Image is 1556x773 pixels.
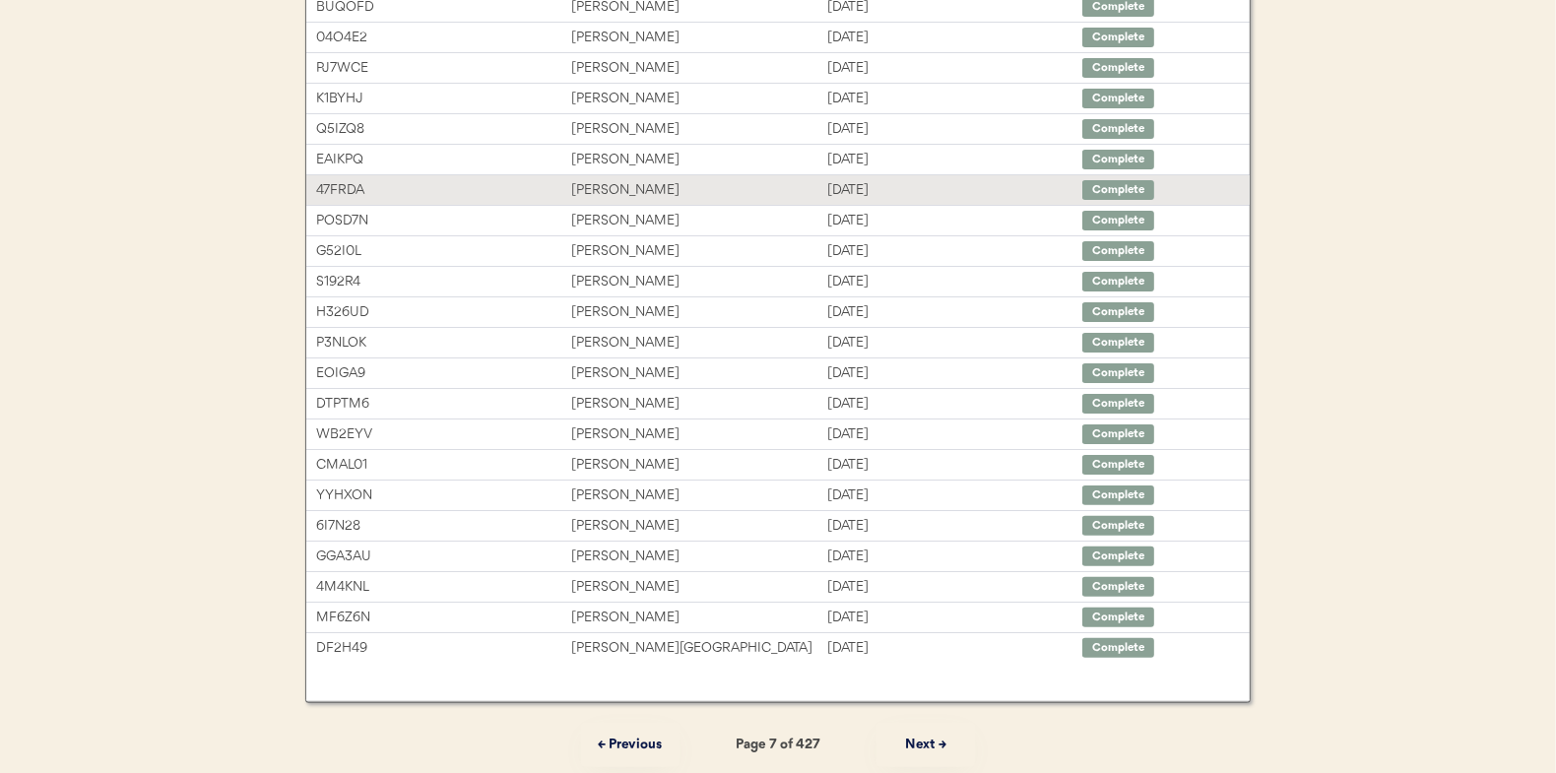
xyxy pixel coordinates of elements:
[316,546,571,568] div: GGA3AU
[827,362,1082,385] div: [DATE]
[827,484,1082,507] div: [DATE]
[571,210,826,232] div: [PERSON_NAME]
[316,27,571,49] div: 04O4E2
[571,362,826,385] div: [PERSON_NAME]
[827,240,1082,263] div: [DATE]
[827,607,1082,629] div: [DATE]
[827,423,1082,446] div: [DATE]
[571,271,826,293] div: [PERSON_NAME]
[571,57,826,80] div: [PERSON_NAME]
[827,57,1082,80] div: [DATE]
[571,393,826,416] div: [PERSON_NAME]
[316,576,571,599] div: 4M4KNL
[571,546,826,568] div: [PERSON_NAME]
[316,332,571,354] div: P3NLOK
[571,607,826,629] div: [PERSON_NAME]
[827,27,1082,49] div: [DATE]
[316,515,571,538] div: 6I7N28
[316,88,571,110] div: K1BYHJ
[316,210,571,232] div: POSD7N
[316,393,571,416] div: DTPTM6
[827,637,1082,660] div: [DATE]
[316,240,571,263] div: G52I0L
[827,210,1082,232] div: [DATE]
[827,546,1082,568] div: [DATE]
[316,607,571,629] div: MF6Z6N
[827,88,1082,110] div: [DATE]
[680,734,876,756] div: Page 7 of 427
[876,723,975,767] button: Next →
[827,454,1082,477] div: [DATE]
[316,118,571,141] div: Q5IZQ8
[827,301,1082,324] div: [DATE]
[571,240,826,263] div: [PERSON_NAME]
[571,637,826,660] div: [PERSON_NAME][GEOGRAPHIC_DATA]
[316,423,571,446] div: WB2EYV
[316,179,571,202] div: 47FRDA
[571,149,826,171] div: [PERSON_NAME]
[827,271,1082,293] div: [DATE]
[316,362,571,385] div: EOIGA9
[571,423,826,446] div: [PERSON_NAME]
[827,393,1082,416] div: [DATE]
[827,332,1082,354] div: [DATE]
[571,484,826,507] div: [PERSON_NAME]
[581,723,680,767] button: ← Previous
[316,301,571,324] div: H326UD
[571,515,826,538] div: [PERSON_NAME]
[316,57,571,80] div: PJ7WCE
[827,515,1082,538] div: [DATE]
[571,88,826,110] div: [PERSON_NAME]
[827,576,1082,599] div: [DATE]
[571,332,826,354] div: [PERSON_NAME]
[316,484,571,507] div: YYHXON
[316,637,571,660] div: DF2H49
[827,179,1082,202] div: [DATE]
[827,149,1082,171] div: [DATE]
[827,118,1082,141] div: [DATE]
[316,149,571,171] div: EAIKPQ
[571,118,826,141] div: [PERSON_NAME]
[316,454,571,477] div: CMAL01
[571,301,826,324] div: [PERSON_NAME]
[571,179,826,202] div: [PERSON_NAME]
[316,271,571,293] div: S192R4
[571,454,826,477] div: [PERSON_NAME]
[571,27,826,49] div: [PERSON_NAME]
[571,576,826,599] div: [PERSON_NAME]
